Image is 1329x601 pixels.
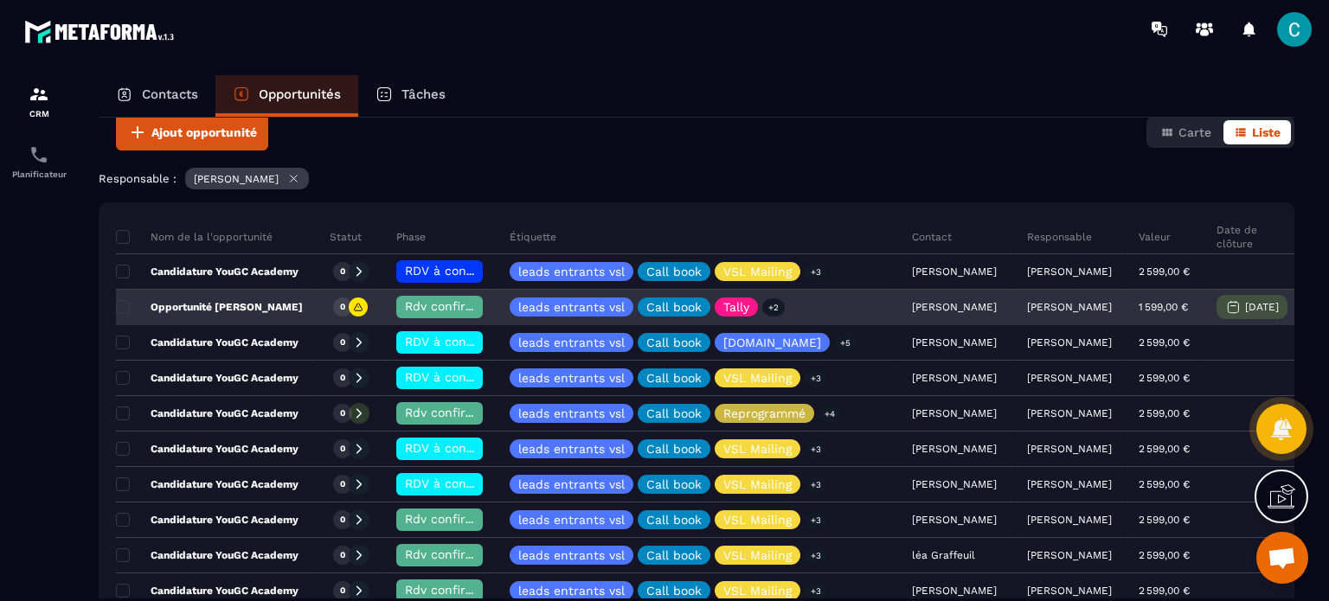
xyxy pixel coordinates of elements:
p: Date de clôture [1217,223,1287,251]
span: RDV à conf. A RAPPELER [405,335,550,348]
p: Valeur [1139,230,1171,244]
span: RDV à conf. A RAPPELER [405,476,550,490]
p: Call book [646,443,702,455]
p: 2 599,00 € [1139,514,1190,526]
p: Call book [646,336,702,348]
p: Phase [396,230,426,244]
p: +3 [805,476,827,494]
p: Opportunités [259,86,341,102]
p: +2 [762,298,785,316]
p: Call book [646,407,702,419]
p: leads entrants vsl [518,265,625,278]
p: [PERSON_NAME] [1027,585,1112,597]
p: leads entrants vsl [518,478,625,490]
p: Candidature YouGC Academy [116,584,299,598]
span: RDV à confimer ❓ [405,264,517,278]
p: Candidature YouGC Academy [116,265,299,278]
p: Planificateur [4,169,74,179]
p: Statut [330,230,362,244]
p: leads entrants vsl [518,407,625,419]
p: VSL Mailing [723,372,792,384]
p: Call book [646,585,702,597]
button: Ajout opportunité [116,114,268,150]
p: 0 [340,336,345,348]
p: Tâches [401,86,446,102]
p: Contacts [142,86,198,102]
p: 2 599,00 € [1139,372,1190,384]
p: VSL Mailing [723,514,792,526]
p: 0 [340,265,345,278]
p: +3 [805,511,827,529]
p: 0 [340,372,345,384]
p: 2 599,00 € [1139,585,1190,597]
p: Responsable [1027,230,1092,244]
span: Liste [1252,125,1281,139]
p: Nom de la l'opportunité [116,230,273,244]
p: Call book [646,301,702,313]
span: Ajout opportunité [151,124,257,141]
div: Ouvrir le chat [1256,532,1308,584]
img: logo [24,16,180,48]
p: Candidature YouGC Academy [116,406,299,420]
p: Contact [912,230,952,244]
p: +3 [805,440,827,458]
p: leads entrants vsl [518,585,625,597]
p: +5 [834,334,857,352]
p: [DATE] [1245,301,1279,313]
p: Call book [646,549,702,561]
button: Liste [1223,120,1291,144]
span: RDV à conf. A RAPPELER [405,441,550,455]
p: 2 599,00 € [1139,265,1190,278]
a: Opportunités [215,75,358,117]
p: VSL Mailing [723,265,792,278]
p: +3 [805,582,827,600]
p: 0 [340,549,345,561]
span: Rdv confirmé ✅ [405,583,503,597]
p: VSL Mailing [723,478,792,490]
p: Étiquette [510,230,556,244]
p: [PERSON_NAME] [1027,407,1112,419]
p: [PERSON_NAME] [1027,514,1112,526]
span: Rdv confirmé ✅ [405,406,503,419]
p: Tally [723,301,749,313]
p: 0 [340,443,345,455]
p: +3 [805,369,827,387]
a: Contacts [99,75,215,117]
p: 0 [340,585,345,597]
p: 0 [340,514,345,526]
p: [PERSON_NAME] [1027,549,1112,561]
p: Opportunité [PERSON_NAME] [116,300,303,314]
p: 0 [340,301,345,313]
p: [PERSON_NAME] [1027,443,1112,455]
p: 2 599,00 € [1139,478,1190,490]
p: leads entrants vsl [518,372,625,384]
p: [PERSON_NAME] [1027,336,1112,348]
p: Reprogrammé [723,407,806,419]
p: Candidature YouGC Academy [116,442,299,456]
p: [PERSON_NAME] [1027,372,1112,384]
a: schedulerschedulerPlanificateur [4,131,74,192]
a: Tâches [358,75,463,117]
p: +4 [819,405,841,423]
p: Candidature YouGC Academy [116,477,299,491]
p: [PERSON_NAME] [1027,301,1112,313]
span: Rdv confirmé ✅ [405,299,503,313]
p: leads entrants vsl [518,514,625,526]
p: +3 [805,263,827,281]
p: leads entrants vsl [518,443,625,455]
a: formationformationCRM [4,71,74,131]
p: 0 [340,407,345,419]
p: Candidature YouGC Academy [116,371,299,385]
p: 0 [340,478,345,490]
p: 2 599,00 € [1139,443,1190,455]
p: Candidature YouGC Academy [116,513,299,527]
p: CRM [4,109,74,118]
p: Call book [646,514,702,526]
span: Carte [1178,125,1211,139]
p: Call book [646,265,702,278]
p: leads entrants vsl [518,549,625,561]
p: VSL Mailing [723,443,792,455]
p: leads entrants vsl [518,301,625,313]
p: [PERSON_NAME] [1027,478,1112,490]
p: leads entrants vsl [518,336,625,348]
